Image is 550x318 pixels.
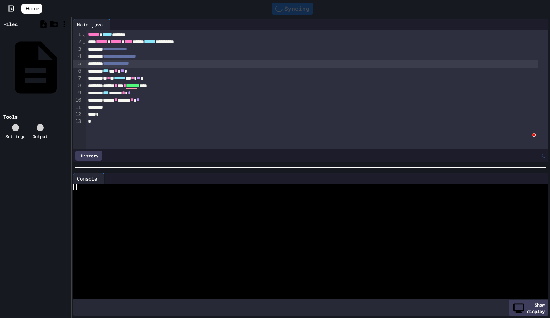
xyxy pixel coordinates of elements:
[21,4,42,14] a: Home
[5,133,25,140] div: Settings
[73,89,82,97] div: 9
[73,111,82,118] div: 12
[73,82,82,89] div: 8
[3,20,18,28] div: Files
[73,118,82,125] div: 13
[82,31,86,37] span: Fold line
[82,39,86,45] span: Fold line
[73,53,82,60] div: 4
[73,173,105,184] div: Console
[509,300,548,316] div: Show display
[73,31,82,38] div: 1
[73,21,106,28] div: Main.java
[3,113,18,121] div: Tools
[73,97,82,104] div: 10
[73,75,82,82] div: 7
[73,175,101,182] div: Console
[26,5,39,12] span: Home
[73,46,82,53] div: 3
[73,68,82,75] div: 6
[33,133,48,140] div: Output
[73,60,82,67] div: 5
[73,38,82,45] div: 2
[86,30,548,149] div: To enrich screen reader interactions, please activate Accessibility in Grammarly extension settings
[73,104,82,111] div: 11
[272,3,313,15] div: Syncing
[75,151,102,161] div: History
[73,19,110,30] div: Main.java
